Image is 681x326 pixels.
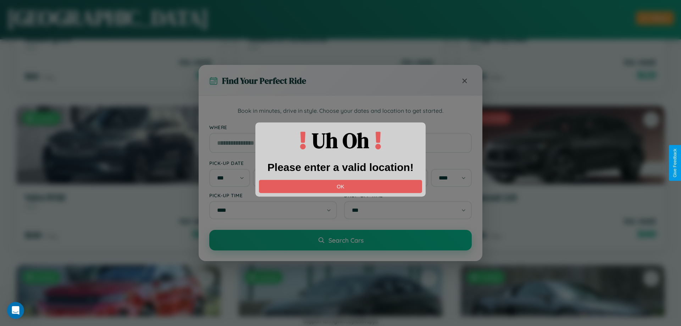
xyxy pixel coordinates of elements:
p: Book in minutes, drive in style. Choose your dates and location to get started. [209,106,472,116]
label: Pick-up Time [209,192,337,198]
label: Drop-off Date [344,160,472,166]
label: Drop-off Time [344,192,472,198]
span: Search Cars [328,236,364,244]
h3: Find Your Perfect Ride [222,75,306,87]
label: Where [209,124,472,130]
label: Pick-up Date [209,160,337,166]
